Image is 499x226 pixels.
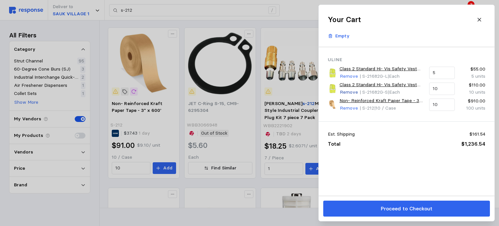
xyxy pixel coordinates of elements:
p: Remove [340,105,358,112]
p: $910.00 [459,98,485,105]
button: Proceed to Checkout [323,201,490,217]
p: Remove [340,89,358,96]
p: $1,236.54 [461,140,485,148]
p: $55.00 [459,66,485,73]
p: 100 units [459,105,485,112]
p: 5 units [459,73,485,80]
a: Class 2 Standard Hi- Vis Safety Vest with Pockets - Lime, L/XL [339,65,425,73]
input: Qty [433,99,451,111]
img: S-21682G-S_US [328,84,337,93]
p: Uline [328,56,485,63]
p: 10 units [459,89,485,96]
span: | S-21682G-L [359,73,387,79]
span: | Each [388,89,400,95]
img: S-212 [328,100,337,109]
span: | S-21682G-S [359,89,388,95]
p: Est. Shipping [328,131,355,138]
p: Proceed to Checkout [380,205,432,213]
h2: Your Cart [328,15,361,25]
span: | S-212 [359,105,374,111]
p: Remove [340,73,358,80]
span: | 10 / Case [374,105,396,111]
span: | Each [387,73,399,79]
img: S-21682G-L_US [328,68,337,78]
p: $161.54 [469,131,485,138]
input: Qty [433,67,451,79]
a: Class 2 Standard Hi- Vis Safety Vest with Pockets - Lime, S/M [339,81,425,88]
button: Remove [339,104,358,112]
button: Empty [324,30,353,42]
p: Total [328,140,340,148]
p: $110.00 [459,82,485,89]
button: Remove [339,88,358,96]
a: Non- Reinforced Kraft Paper Tape - 3" x 600' [339,97,425,104]
input: Qty [433,83,451,95]
p: Empty [335,33,350,40]
button: Remove [339,73,358,80]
